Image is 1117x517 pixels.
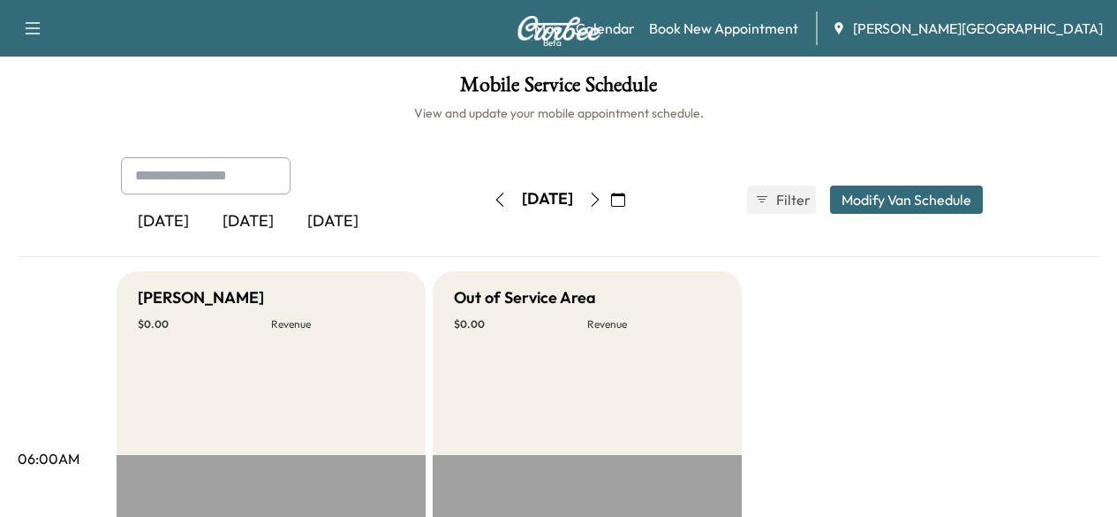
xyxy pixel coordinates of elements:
[206,201,291,242] div: [DATE]
[291,201,375,242] div: [DATE]
[517,16,601,41] img: Curbee Logo
[454,317,587,331] p: $ 0.00
[138,285,264,310] h5: [PERSON_NAME]
[454,285,596,310] h5: Out of Service Area
[543,36,562,49] div: Beta
[18,74,1099,104] h1: Mobile Service Schedule
[747,186,816,214] button: Filter
[587,317,721,331] p: Revenue
[522,188,573,210] div: [DATE]
[853,18,1103,39] span: [PERSON_NAME][GEOGRAPHIC_DATA]
[534,18,562,39] a: MapBeta
[576,18,635,39] a: Calendar
[830,186,983,214] button: Modify Van Schedule
[776,189,808,210] span: Filter
[649,18,798,39] a: Book New Appointment
[138,317,271,331] p: $ 0.00
[18,104,1099,122] h6: View and update your mobile appointment schedule.
[121,201,206,242] div: [DATE]
[271,317,404,331] p: Revenue
[18,448,79,469] p: 06:00AM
